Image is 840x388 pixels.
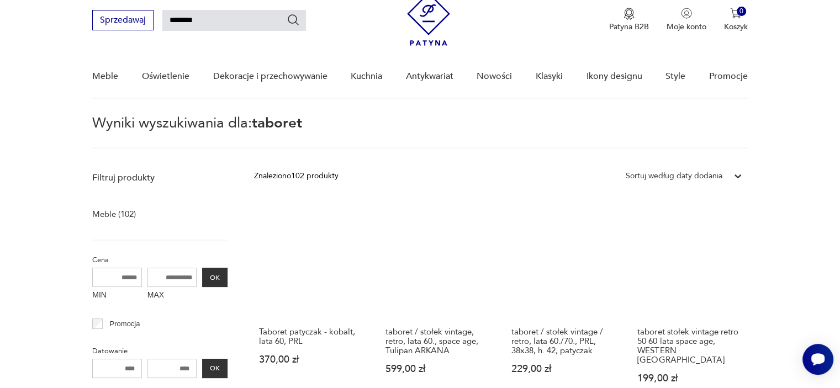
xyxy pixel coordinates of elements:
p: Cena [92,254,228,266]
span: taboret [252,113,302,133]
iframe: Smartsupp widget button [802,344,833,375]
p: 229,00 zł [511,364,616,374]
button: OK [202,359,228,378]
h3: Taboret patyczak - kobalt, lata 60, PRL [259,327,364,346]
button: Szukaj [287,13,300,26]
button: Sprzedawaj [92,10,154,30]
a: Meble (102) [92,206,136,222]
a: Nowości [477,55,512,98]
p: Patyna B2B [609,22,649,32]
a: Ikona medaluPatyna B2B [609,8,649,32]
button: Patyna B2B [609,8,649,32]
a: Style [665,55,685,98]
p: Filtruj produkty [92,172,228,184]
p: Promocja [110,318,140,330]
p: Wyniki wyszukiwania dla: [92,116,747,148]
h3: taboret / stołek vintage / retro, lata 60./70., PRL, 38x38, h. 42, patyczak [511,327,616,355]
a: Oświetlenie [142,55,189,98]
a: Kuchnia [351,55,382,98]
img: Ikona medalu [624,8,635,20]
label: MAX [147,287,197,305]
a: Ikony designu [586,55,642,98]
h3: taboret / stołek vintage, retro, lata 60., space age, Tulipan ARKANA [385,327,490,355]
p: Moje konto [667,22,706,32]
div: Znaleziono 102 produkty [254,170,339,182]
a: Meble [92,55,118,98]
div: Sortuj według daty dodania [626,170,722,182]
a: Ikonka użytkownikaMoje konto [667,8,706,32]
h3: taboret stołek vintage retro 50 60 lata space age, WESTERN [GEOGRAPHIC_DATA] [637,327,742,365]
a: Antykwariat [406,55,453,98]
img: Ikona koszyka [730,8,741,19]
a: Sprzedawaj [92,17,154,25]
button: OK [202,268,228,287]
p: 370,00 zł [259,355,364,364]
p: Datowanie [92,345,228,357]
p: 599,00 zł [385,364,490,374]
label: MIN [92,287,142,305]
p: 199,00 zł [637,374,742,383]
img: Ikonka użytkownika [681,8,692,19]
p: Koszyk [724,22,748,32]
a: Dekoracje i przechowywanie [213,55,327,98]
button: Moje konto [667,8,706,32]
a: Promocje [709,55,748,98]
button: 0Koszyk [724,8,748,32]
a: Klasyki [536,55,563,98]
div: 0 [737,7,746,16]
